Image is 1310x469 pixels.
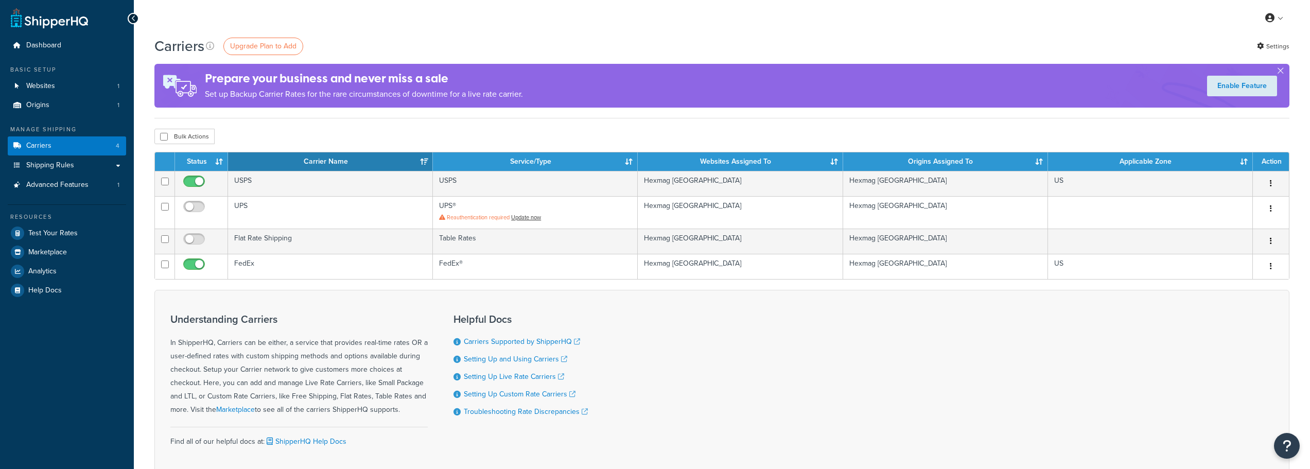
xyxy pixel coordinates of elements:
td: Hexmag [GEOGRAPHIC_DATA] [843,229,1048,254]
a: Carriers Supported by ShipperHQ [464,336,580,347]
a: Help Docs [8,281,126,300]
td: USPS [433,171,638,196]
span: Upgrade Plan to Add [230,41,296,51]
td: FedEx [228,254,433,279]
a: Setting Up and Using Carriers [464,354,567,364]
a: Upgrade Plan to Add [223,38,303,55]
td: Hexmag [GEOGRAPHIC_DATA] [638,254,843,279]
td: Flat Rate Shipping [228,229,433,254]
th: Action [1253,152,1289,171]
a: Shipping Rules [8,156,126,175]
a: Test Your Rates [8,224,126,242]
td: US [1048,171,1253,196]
span: Carriers [26,142,51,150]
td: Hexmag [GEOGRAPHIC_DATA] [843,254,1048,279]
h3: Understanding Carriers [170,314,428,325]
span: Advanced Features [26,181,89,189]
button: Open Resource Center [1274,433,1300,459]
a: ShipperHQ Home [11,8,88,28]
a: Setting Up Custom Rate Carriers [464,389,575,399]
p: Set up Backup Carrier Rates for the rare circumstances of downtime for a live rate carrier. [205,87,523,101]
td: UPS® [433,196,638,229]
td: US [1048,254,1253,279]
span: Websites [26,82,55,91]
div: Resources [8,213,126,221]
td: Table Rates [433,229,638,254]
li: Carriers [8,136,126,155]
a: Advanced Features 1 [8,176,126,195]
td: Hexmag [GEOGRAPHIC_DATA] [843,196,1048,229]
span: Marketplace [28,248,67,257]
div: In ShipperHQ, Carriers can be either, a service that provides real-time rates OR a user-defined r... [170,314,428,416]
div: Manage Shipping [8,125,126,134]
th: Applicable Zone: activate to sort column ascending [1048,152,1253,171]
div: Basic Setup [8,65,126,74]
a: Carriers 4 [8,136,126,155]
h1: Carriers [154,36,204,56]
li: Origins [8,96,126,115]
a: Update now [511,213,541,221]
span: 1 [117,101,119,110]
a: Enable Feature [1207,76,1277,96]
span: Origins [26,101,49,110]
td: Hexmag [GEOGRAPHIC_DATA] [843,171,1048,196]
a: ShipperHQ Help Docs [265,436,346,447]
a: Analytics [8,262,126,281]
span: Dashboard [26,41,61,50]
h4: Prepare your business and never miss a sale [205,70,523,87]
span: 1 [117,82,119,91]
th: Origins Assigned To: activate to sort column ascending [843,152,1048,171]
a: Marketplace [8,243,126,262]
li: Advanced Features [8,176,126,195]
td: USPS [228,171,433,196]
a: Origins 1 [8,96,126,115]
a: Troubleshooting Rate Discrepancies [464,406,588,417]
span: Reauthentication required [447,213,510,221]
td: FedEx® [433,254,638,279]
td: UPS [228,196,433,229]
span: Analytics [28,267,57,276]
a: Settings [1257,39,1289,54]
span: Shipping Rules [26,161,74,170]
span: 4 [116,142,119,150]
span: Test Your Rates [28,229,78,238]
img: ad-rules-rateshop-fe6ec290ccb7230408bd80ed9643f0289d75e0ffd9eb532fc0e269fcd187b520.png [154,64,205,108]
th: Status: activate to sort column ascending [175,152,228,171]
div: Find all of our helpful docs at: [170,427,428,448]
span: 1 [117,181,119,189]
h3: Helpful Docs [453,314,588,325]
th: Carrier Name: activate to sort column ascending [228,152,433,171]
a: Websites 1 [8,77,126,96]
th: Service/Type: activate to sort column ascending [433,152,638,171]
td: Hexmag [GEOGRAPHIC_DATA] [638,229,843,254]
button: Bulk Actions [154,129,215,144]
td: Hexmag [GEOGRAPHIC_DATA] [638,171,843,196]
span: Help Docs [28,286,62,295]
a: Setting Up Live Rate Carriers [464,371,564,382]
a: Dashboard [8,36,126,55]
li: Websites [8,77,126,96]
td: Hexmag [GEOGRAPHIC_DATA] [638,196,843,229]
a: Marketplace [216,404,255,415]
th: Websites Assigned To: activate to sort column ascending [638,152,843,171]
